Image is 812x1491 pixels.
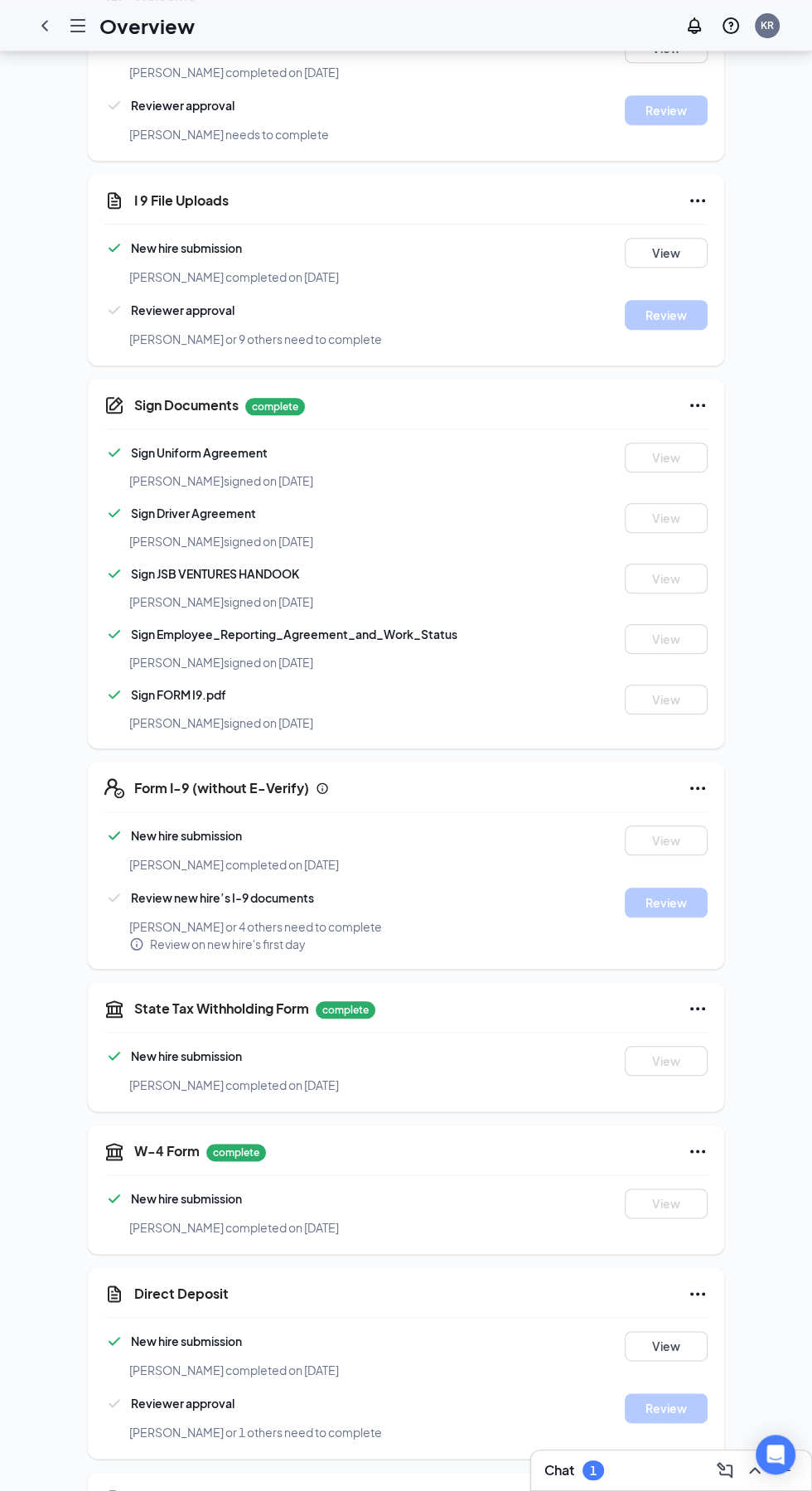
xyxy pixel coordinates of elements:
h3: Chat [544,1461,574,1479]
button: Review [625,1393,708,1423]
div: Open Intercom Messenger [756,1435,795,1474]
svg: ChevronUp [745,1460,765,1480]
svg: Checkmark [104,1393,124,1413]
span: [PERSON_NAME] or 1 others need to complete [129,1425,382,1440]
svg: TaxGovernmentIcon [104,1141,124,1161]
div: KR [761,18,774,32]
span: New hire submission [131,240,242,255]
button: View [625,825,708,855]
h5: I 9 File Uploads [134,191,229,210]
span: New hire submission [131,1048,242,1063]
span: Sign FORM I9.pdf [131,687,226,702]
span: [PERSON_NAME] completed on [DATE] [129,269,339,284]
span: [PERSON_NAME] completed on [DATE] [129,1220,339,1235]
span: Review new hire’s I-9 documents [131,890,314,905]
svg: Checkmark [104,1331,124,1351]
svg: Checkmark [104,1188,124,1208]
svg: Checkmark [104,564,124,583]
svg: ChevronLeft [35,16,55,36]
svg: Checkmark [104,888,124,908]
span: Reviewer approval [131,98,234,113]
svg: CompanyDocumentIcon [104,395,124,415]
h5: Direct Deposit [134,1285,229,1303]
button: View [625,1188,708,1218]
span: Reviewer approval [131,1396,234,1411]
h5: Form I-9 (without E-Verify) [134,779,309,797]
button: View [625,564,708,593]
span: New hire submission [131,1191,242,1206]
p: complete [206,1144,266,1161]
span: [PERSON_NAME] or 4 others need to complete [129,919,382,934]
svg: QuestionInfo [721,16,741,36]
svg: Checkmark [104,95,124,115]
span: Sign Employee_Reporting_Agreement_and_Work_Status [131,627,457,641]
button: Review [625,95,708,125]
h5: State Tax Withholding Form [134,1000,309,1018]
button: ChevronUp [742,1457,768,1484]
svg: Checkmark [104,685,124,704]
div: [PERSON_NAME] signed on [DATE] [129,714,732,731]
svg: Info [316,782,329,795]
svg: ComposeMessage [715,1460,735,1480]
div: 1 [590,1464,597,1478]
svg: FormI9EVerifyIcon [104,778,124,798]
svg: Checkmark [104,1046,124,1066]
span: [PERSON_NAME] needs to complete [129,127,329,142]
svg: Checkmark [104,238,124,258]
div: [PERSON_NAME] signed on [DATE] [129,654,732,670]
span: New hire submission [131,1334,242,1348]
button: View [625,443,708,472]
svg: Checkmark [104,624,124,644]
svg: Ellipses [688,999,708,1019]
p: complete [316,1001,375,1019]
button: View [625,624,708,654]
span: Sign Uniform Agreement [131,445,268,460]
button: Review [625,300,708,330]
svg: Ellipses [688,191,708,211]
button: View [625,503,708,533]
div: [PERSON_NAME] signed on [DATE] [129,593,732,610]
div: [PERSON_NAME] signed on [DATE] [129,472,732,489]
svg: CustomFormIcon [104,1284,124,1304]
h5: W-4 Form [134,1142,200,1160]
span: [PERSON_NAME] completed on [DATE] [129,857,339,872]
svg: Ellipses [688,1284,708,1304]
svg: Checkmark [104,503,124,523]
span: [PERSON_NAME] completed on [DATE] [129,65,339,80]
div: [PERSON_NAME] signed on [DATE] [129,533,732,549]
button: View [625,1331,708,1361]
p: complete [245,398,305,415]
svg: Checkmark [104,443,124,462]
span: [PERSON_NAME] completed on [DATE] [129,1077,339,1092]
button: View [625,685,708,714]
span: New hire submission [131,828,242,843]
span: Reviewer approval [131,303,234,317]
svg: CustomFormIcon [104,191,124,211]
svg: Notifications [684,16,704,36]
button: ComposeMessage [712,1457,738,1484]
span: Sign JSB VENTURES HANDOOK [131,566,299,581]
span: Sign Driver Agreement [131,506,256,520]
svg: Ellipses [688,395,708,415]
h1: Overview [99,12,195,40]
svg: Checkmark [104,300,124,320]
h5: Sign Documents [134,396,239,414]
button: View [625,1046,708,1076]
svg: Hamburger [68,16,88,36]
button: View [625,238,708,268]
svg: Ellipses [688,778,708,798]
svg: Checkmark [104,825,124,845]
span: [PERSON_NAME] completed on [DATE] [129,1363,339,1377]
svg: Ellipses [688,1141,708,1161]
button: Review [625,888,708,917]
span: Review on new hire's first day [150,936,306,952]
svg: Info [129,937,144,951]
span: [PERSON_NAME] or 9 others need to complete [129,332,382,346]
svg: TaxGovernmentIcon [104,999,124,1019]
